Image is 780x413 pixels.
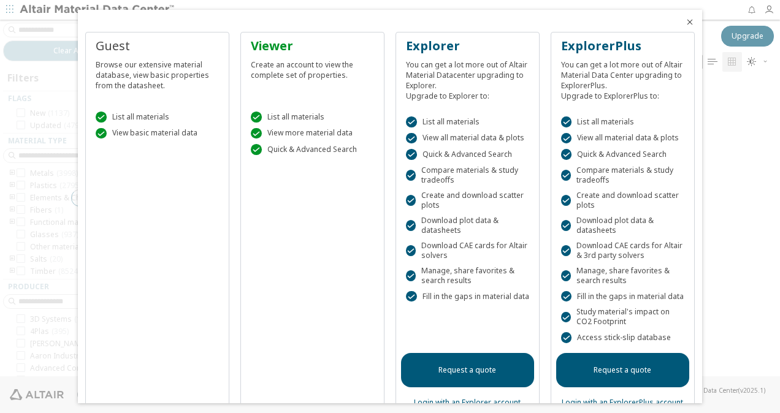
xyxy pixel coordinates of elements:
[561,270,571,281] div: 
[562,397,683,407] a: Login with an ExplorerPlus account
[96,112,219,123] div: List all materials
[401,353,534,387] a: Request a quote
[406,133,417,144] div: 
[561,133,572,144] div: 
[561,149,572,160] div: 
[561,291,684,302] div: Fill in the gaps in material data
[561,307,684,327] div: Study material's impact on CO2 Footprint
[96,128,107,139] div: 
[561,195,571,206] div: 
[251,112,262,123] div: 
[251,144,374,155] div: Quick & Advanced Search
[561,220,571,231] div: 
[406,195,416,206] div: 
[561,116,572,127] div: 
[96,37,219,55] div: Guest
[561,332,572,343] div: 
[406,116,417,127] div: 
[251,128,374,139] div: View more material data
[406,170,416,181] div: 
[561,291,572,302] div: 
[406,266,529,286] div: Manage, share favorites & search results
[406,216,529,235] div: Download plot data & datasheets
[96,55,219,91] div: Browse our extensive material database, view basic properties from the datasheet.
[406,270,416,281] div: 
[406,116,529,127] div: List all materials
[556,353,689,387] a: Request a quote
[561,245,571,256] div: 
[96,112,107,123] div: 
[406,191,529,210] div: Create and download scatter plots
[561,37,684,55] div: ExplorerPlus
[251,144,262,155] div: 
[251,37,374,55] div: Viewer
[561,116,684,127] div: List all materials
[561,332,684,343] div: Access stick-slip database
[96,128,219,139] div: View basic material data
[561,216,684,235] div: Download plot data & datasheets
[406,55,529,101] div: You can get a lot more out of Altair Material Datacenter upgrading to Explorer. Upgrade to Explor...
[406,245,416,256] div: 
[414,397,521,407] a: Login with an Explorer account
[406,133,529,144] div: View all material data & plots
[561,170,571,181] div: 
[406,165,529,185] div: Compare materials & study tradeoffs
[561,312,571,323] div: 
[251,112,374,123] div: List all materials
[561,241,684,260] div: Download CAE cards for Altair & 3rd party solvers
[561,55,684,101] div: You can get a lot more out of Altair Material Data Center upgrading to ExplorerPlus. Upgrade to E...
[561,149,684,160] div: Quick & Advanced Search
[406,37,529,55] div: Explorer
[406,291,529,302] div: Fill in the gaps in material data
[561,165,684,185] div: Compare materials & study tradeoffs
[251,128,262,139] div: 
[561,133,684,144] div: View all material data & plots
[561,191,684,210] div: Create and download scatter plots
[406,241,529,260] div: Download CAE cards for Altair solvers
[251,55,374,80] div: Create an account to view the complete set of properties.
[406,149,529,160] div: Quick & Advanced Search
[561,266,684,286] div: Manage, share favorites & search results
[685,17,695,27] button: Close
[406,220,416,231] div: 
[406,291,417,302] div: 
[406,149,417,160] div: 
